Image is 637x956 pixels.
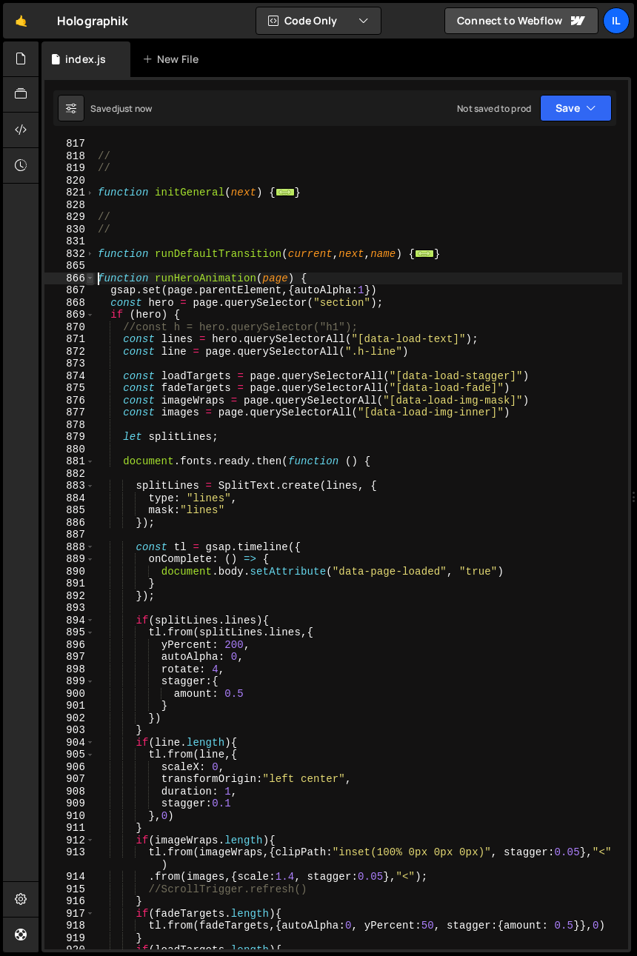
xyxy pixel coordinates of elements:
[44,835,95,847] div: 912
[44,407,95,419] div: 877
[65,52,106,67] div: index.js
[44,248,95,261] div: 832
[44,737,95,749] div: 904
[44,199,95,212] div: 828
[44,639,95,652] div: 896
[44,162,95,175] div: 819
[44,822,95,835] div: 911
[44,370,95,383] div: 874
[44,810,95,823] div: 910
[44,932,95,945] div: 919
[44,150,95,163] div: 818
[44,566,95,578] div: 890
[44,615,95,627] div: 894
[44,321,95,334] div: 870
[44,786,95,798] div: 908
[44,211,95,224] div: 829
[44,651,95,663] div: 897
[444,7,598,34] a: Connect to Webflow
[44,675,95,688] div: 899
[44,333,95,346] div: 871
[44,346,95,358] div: 872
[44,309,95,321] div: 869
[415,249,434,257] span: ...
[3,3,39,39] a: 🤙
[44,846,95,871] div: 913
[44,626,95,639] div: 895
[44,419,95,432] div: 878
[142,52,204,67] div: New File
[44,382,95,395] div: 875
[44,444,95,456] div: 880
[44,712,95,725] div: 902
[44,358,95,370] div: 873
[276,188,295,196] span: ...
[44,224,95,236] div: 830
[44,468,95,481] div: 882
[457,102,531,115] div: Not saved to prod
[44,455,95,468] div: 881
[44,553,95,566] div: 889
[44,395,95,407] div: 876
[44,908,95,920] div: 917
[44,187,95,199] div: 821
[44,590,95,603] div: 892
[44,517,95,529] div: 886
[44,138,95,150] div: 817
[44,895,95,908] div: 916
[44,602,95,615] div: 893
[44,773,95,786] div: 907
[44,541,95,554] div: 888
[44,724,95,737] div: 903
[44,284,95,297] div: 867
[44,871,95,883] div: 914
[44,663,95,676] div: 898
[44,529,95,541] div: 887
[90,102,152,115] div: Saved
[44,761,95,774] div: 906
[44,175,95,187] div: 820
[44,504,95,517] div: 885
[44,297,95,310] div: 868
[44,700,95,712] div: 901
[44,883,95,896] div: 915
[44,431,95,444] div: 879
[117,102,152,115] div: just now
[603,7,630,34] a: Il
[44,920,95,932] div: 918
[256,7,381,34] button: Code Only
[44,688,95,701] div: 900
[540,95,612,121] button: Save
[44,480,95,492] div: 883
[44,260,95,273] div: 865
[44,235,95,248] div: 831
[44,578,95,590] div: 891
[44,492,95,505] div: 884
[57,12,128,30] div: Holographik
[44,749,95,761] div: 905
[44,273,95,285] div: 866
[44,798,95,810] div: 909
